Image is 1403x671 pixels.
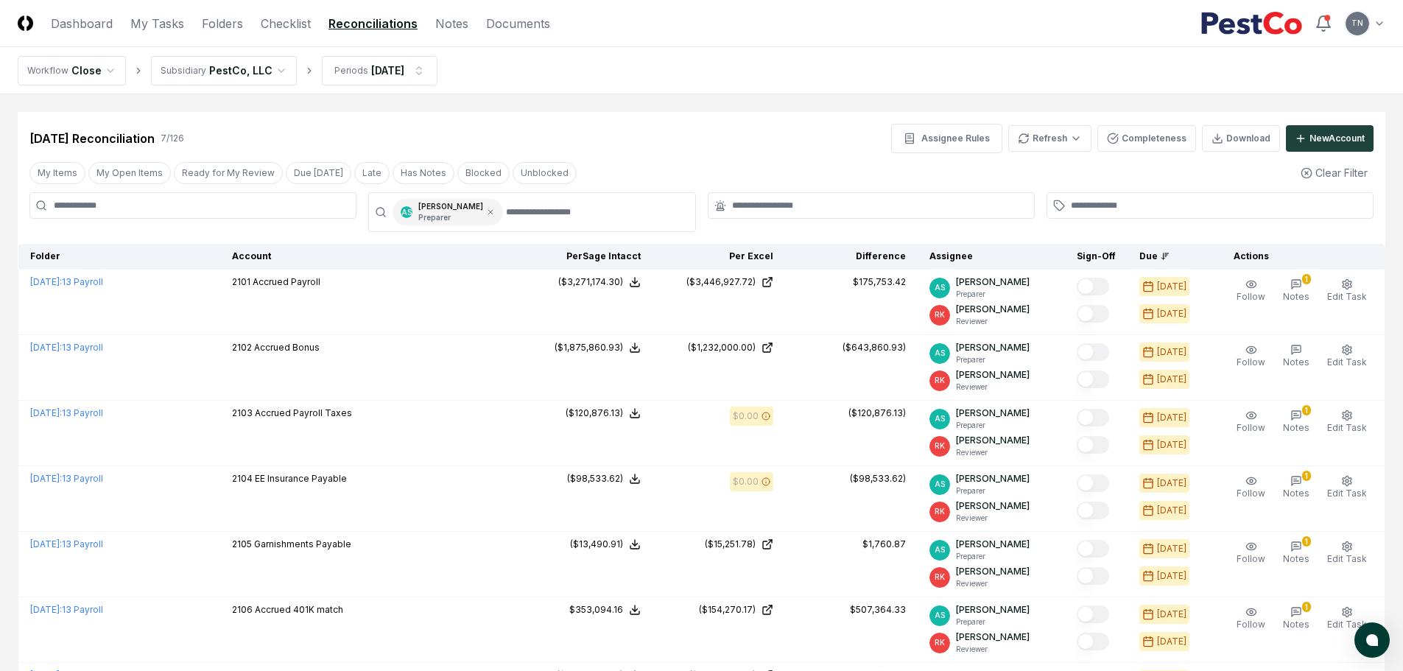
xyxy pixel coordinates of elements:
[1157,542,1186,555] div: [DATE]
[1283,488,1309,499] span: Notes
[174,162,283,184] button: Ready for My Review
[785,244,918,270] th: Difference
[1280,407,1312,438] button: 1Notes
[935,572,945,583] span: RK
[1077,305,1109,323] button: Mark complete
[1234,407,1268,438] button: Follow
[1157,438,1186,452] div: [DATE]
[664,341,773,354] a: ($1,232,000.00)
[18,15,33,31] img: Logo
[30,604,62,615] span: [DATE] :
[1280,603,1312,634] button: 1Notes
[956,407,1030,420] p: [PERSON_NAME]
[1157,280,1186,293] div: [DATE]
[686,275,756,289] div: ($3,446,927.72)
[255,407,352,418] span: Accrued Payroll Taxes
[1234,538,1268,569] button: Follow
[1327,356,1367,368] span: Edit Task
[956,499,1030,513] p: [PERSON_NAME]
[664,603,773,616] a: ($154,270.17)
[418,212,483,223] p: Preparer
[30,473,62,484] span: [DATE] :
[956,565,1030,578] p: [PERSON_NAME]
[1327,291,1367,302] span: Edit Task
[1157,345,1186,359] div: [DATE]
[1280,472,1312,503] button: 1Notes
[1097,125,1196,152] button: Completeness
[570,538,641,551] button: ($13,490.91)
[569,603,623,616] div: $353,094.16
[1077,409,1109,426] button: Mark complete
[1157,411,1186,424] div: [DATE]
[956,630,1030,644] p: [PERSON_NAME]
[286,162,351,184] button: Due Today
[570,538,623,551] div: ($13,490.91)
[30,407,103,418] a: [DATE]:13 Payroll
[1157,307,1186,320] div: [DATE]
[371,63,404,78] div: [DATE]
[558,275,641,289] button: ($3,271,174.30)
[956,472,1030,485] p: [PERSON_NAME]
[1237,291,1265,302] span: Follow
[935,375,945,386] span: RK
[1077,474,1109,492] button: Mark complete
[956,316,1030,327] p: Reviewer
[1351,18,1363,29] span: TN
[27,64,68,77] div: Workflow
[254,342,320,353] span: Accrued Bonus
[30,604,103,615] a: [DATE]:13 Payroll
[935,413,945,424] span: AS
[653,244,785,270] th: Per Excel
[1077,343,1109,361] button: Mark complete
[956,275,1030,289] p: [PERSON_NAME]
[30,276,103,287] a: [DATE]:13 Payroll
[88,162,171,184] button: My Open Items
[733,410,759,423] div: $0.00
[956,603,1030,616] p: [PERSON_NAME]
[1302,536,1311,547] div: 1
[354,162,390,184] button: Late
[1077,370,1109,388] button: Mark complete
[935,479,945,490] span: AS
[1302,274,1311,284] div: 1
[1324,603,1370,634] button: Edit Task
[1283,553,1309,564] span: Notes
[699,603,756,616] div: ($154,270.17)
[1327,422,1367,433] span: Edit Task
[705,538,756,551] div: ($15,251.78)
[956,303,1030,316] p: [PERSON_NAME]
[1157,608,1186,621] div: [DATE]
[1157,504,1186,517] div: [DATE]
[935,348,945,359] span: AS
[850,472,906,485] div: ($98,533.62)
[1283,619,1309,630] span: Notes
[232,538,252,549] span: 2105
[435,15,468,32] a: Notes
[848,407,906,420] div: ($120,876.13)
[935,610,945,621] span: AS
[956,420,1030,431] p: Preparer
[1139,250,1198,263] div: Due
[1157,569,1186,583] div: [DATE]
[334,64,368,77] div: Periods
[733,475,759,488] div: $0.00
[935,637,945,648] span: RK
[1324,538,1370,569] button: Edit Task
[232,407,253,418] span: 2103
[1324,407,1370,438] button: Edit Task
[1283,422,1309,433] span: Notes
[956,382,1030,393] p: Reviewer
[956,616,1030,628] p: Preparer
[567,472,641,485] button: ($98,533.62)
[232,276,250,287] span: 2101
[566,407,623,420] div: ($120,876.13)
[956,538,1030,551] p: [PERSON_NAME]
[956,289,1030,300] p: Preparer
[1309,132,1365,145] div: New Account
[232,604,253,615] span: 2106
[935,282,945,293] span: AS
[1157,635,1186,648] div: [DATE]
[569,603,641,616] button: $353,094.16
[1280,341,1312,372] button: Notes
[956,578,1030,589] p: Reviewer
